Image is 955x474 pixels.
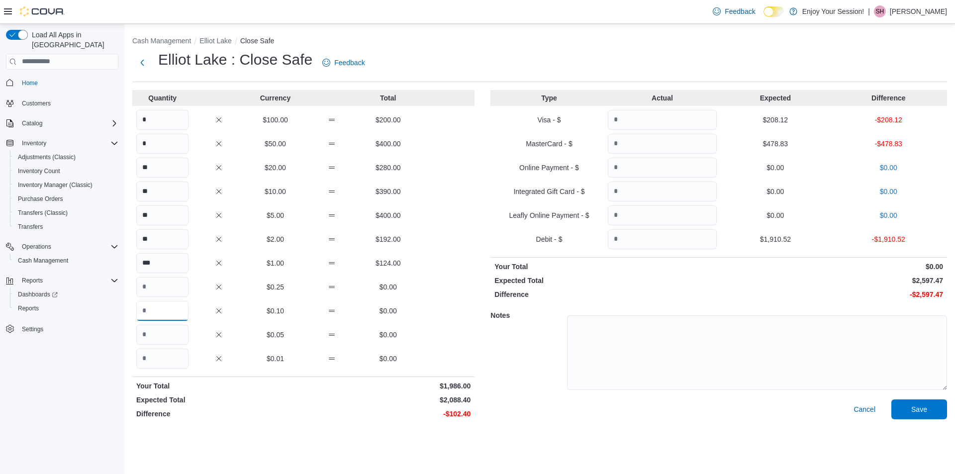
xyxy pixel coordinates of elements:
[2,76,122,90] button: Home
[6,72,118,362] nav: Complex example
[22,119,42,127] span: Catalog
[18,77,42,89] a: Home
[721,262,943,272] p: $0.00
[890,5,947,17] p: [PERSON_NAME]
[18,275,118,286] span: Reports
[2,96,122,110] button: Customers
[362,163,414,173] p: $280.00
[721,210,830,220] p: $0.00
[22,277,43,284] span: Reports
[334,58,365,68] span: Feedback
[136,205,189,225] input: Quantity
[136,253,189,273] input: Quantity
[10,150,122,164] button: Adjustments (Classic)
[18,117,46,129] button: Catalog
[249,258,301,268] p: $1.00
[14,193,67,205] a: Purchase Orders
[362,282,414,292] p: $0.00
[18,137,118,149] span: Inventory
[721,163,830,173] p: $0.00
[22,325,43,333] span: Settings
[22,139,46,147] span: Inventory
[10,287,122,301] a: Dashboards
[158,50,312,70] h1: Elliot Lake : Close Safe
[14,165,64,177] a: Inventory Count
[20,6,65,16] img: Cova
[18,181,93,189] span: Inventory Manager (Classic)
[362,139,414,149] p: $400.00
[10,164,122,178] button: Inventory Count
[249,139,301,149] p: $50.00
[18,117,118,129] span: Catalog
[834,139,943,149] p: -$478.83
[14,193,118,205] span: Purchase Orders
[136,110,189,130] input: Quantity
[2,116,122,130] button: Catalog
[494,115,603,125] p: Visa - $
[305,381,471,391] p: $1,986.00
[249,282,301,292] p: $0.25
[721,139,830,149] p: $478.83
[132,37,191,45] button: Cash Management
[10,220,122,234] button: Transfers
[249,234,301,244] p: $2.00
[362,330,414,340] p: $0.00
[14,255,72,267] a: Cash Management
[14,151,118,163] span: Adjustments (Classic)
[834,163,943,173] p: $0.00
[911,404,927,414] span: Save
[494,234,603,244] p: Debit - $
[494,139,603,149] p: MasterCard - $
[721,187,830,196] p: $0.00
[14,302,43,314] a: Reports
[14,221,118,233] span: Transfers
[725,6,755,16] span: Feedback
[362,354,414,364] p: $0.00
[834,234,943,244] p: -$1,910.52
[494,276,717,285] p: Expected Total
[249,93,301,103] p: Currency
[721,234,830,244] p: $1,910.52
[608,158,717,178] input: Quantity
[494,262,717,272] p: Your Total
[22,79,38,87] span: Home
[136,229,189,249] input: Quantity
[249,163,301,173] p: $20.00
[136,381,301,391] p: Your Total
[362,306,414,316] p: $0.00
[494,210,603,220] p: Leafly Online Payment - $
[305,409,471,419] p: -$102.40
[494,289,717,299] p: Difference
[10,178,122,192] button: Inventory Manager (Classic)
[14,255,118,267] span: Cash Management
[608,182,717,201] input: Quantity
[136,395,301,405] p: Expected Total
[802,5,864,17] p: Enjoy Your Session!
[14,151,80,163] a: Adjustments (Classic)
[608,229,717,249] input: Quantity
[490,305,565,325] h5: Notes
[362,187,414,196] p: $390.00
[868,5,870,17] p: |
[2,274,122,287] button: Reports
[2,321,122,336] button: Settings
[28,30,118,50] span: Load All Apps in [GEOGRAPHIC_DATA]
[876,5,884,17] span: SH
[249,187,301,196] p: $10.00
[22,243,51,251] span: Operations
[362,210,414,220] p: $400.00
[608,205,717,225] input: Quantity
[834,187,943,196] p: $0.00
[18,137,50,149] button: Inventory
[834,210,943,220] p: $0.00
[136,158,189,178] input: Quantity
[249,330,301,340] p: $0.05
[18,290,58,298] span: Dashboards
[10,206,122,220] button: Transfers (Classic)
[14,165,118,177] span: Inventory Count
[136,409,301,419] p: Difference
[305,395,471,405] p: $2,088.40
[18,153,76,161] span: Adjustments (Classic)
[10,254,122,268] button: Cash Management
